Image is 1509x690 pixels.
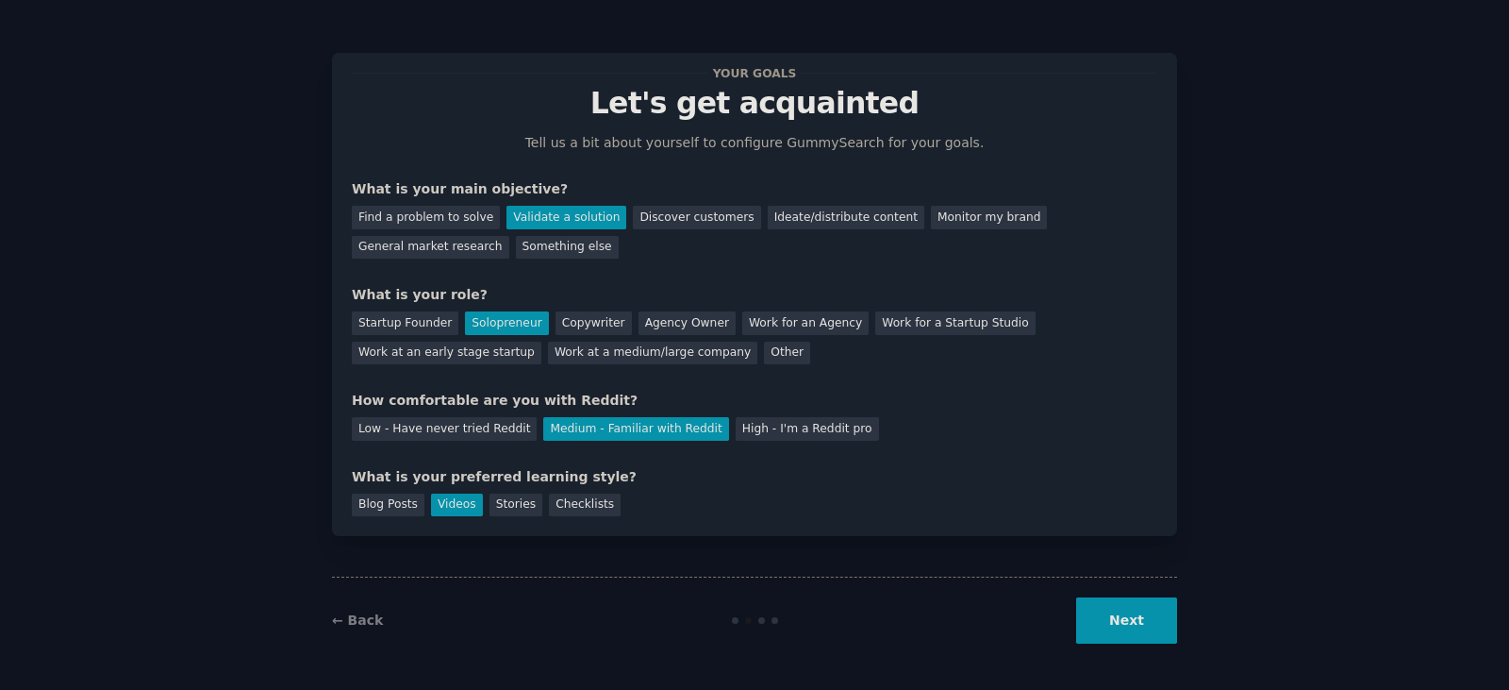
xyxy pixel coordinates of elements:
div: Startup Founder [352,311,458,335]
div: What is your preferred learning style? [352,467,1157,487]
div: Something else [516,236,619,260]
div: Agency Owner [638,311,736,335]
div: Solopreneur [465,311,548,335]
div: Work at an early stage startup [352,342,541,365]
span: Your goals [709,63,800,83]
div: Low - Have never tried Reddit [352,417,537,441]
p: Let's get acquainted [352,87,1157,120]
a: ← Back [332,613,383,628]
div: Ideate/distribute content [768,206,924,229]
p: Tell us a bit about yourself to configure GummySearch for your goals. [517,133,992,153]
div: Copywriter [556,311,632,335]
div: Stories [489,494,542,517]
div: How comfortable are you with Reddit? [352,391,1157,411]
div: High - I'm a Reddit pro [736,417,879,441]
div: Validate a solution [506,206,626,229]
div: Work at a medium/large company [548,342,757,365]
div: Work for an Agency [742,311,869,335]
div: What is your role? [352,285,1157,305]
div: Videos [431,494,483,517]
div: Blog Posts [352,494,424,517]
div: General market research [352,236,509,260]
button: Next [1076,597,1177,644]
div: Medium - Familiar with Reddit [543,417,728,441]
div: What is your main objective? [352,179,1157,199]
div: Monitor my brand [931,206,1047,229]
div: Discover customers [633,206,760,229]
div: Work for a Startup Studio [875,311,1035,335]
div: Checklists [549,494,621,517]
div: Find a problem to solve [352,206,500,229]
div: Other [764,342,810,365]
